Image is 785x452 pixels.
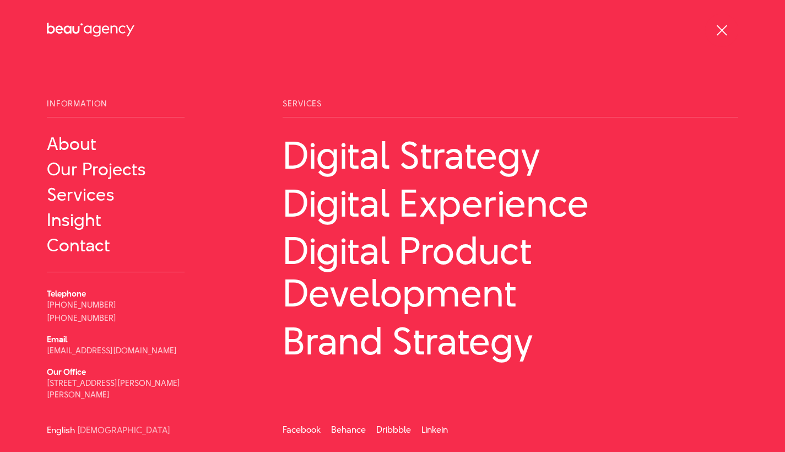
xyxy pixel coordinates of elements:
a: Dribbble [376,423,411,436]
a: [PHONE_NUMBER] [47,312,116,324]
a: Digital Product Development [283,229,738,314]
span: Services [283,99,738,117]
a: English [47,426,75,434]
a: Insight [47,210,185,230]
a: Services [47,185,185,205]
b: Email [47,333,67,345]
span: Information [47,99,185,117]
a: About [47,134,185,154]
b: Telephone [47,288,86,299]
a: Brand Strategy [283,320,738,362]
a: Digital Strategy [283,134,738,176]
a: Behance [331,423,366,436]
a: Facebook [283,423,321,436]
a: [PHONE_NUMBER] [47,299,116,310]
a: Our Projects [47,159,185,179]
a: [EMAIL_ADDRESS][DOMAIN_NAME] [47,345,177,356]
a: [DEMOGRAPHIC_DATA] [77,426,170,434]
a: Contact [47,235,185,255]
b: Our Office [47,366,86,378]
a: Digital Experience [283,182,738,224]
p: [STREET_ADDRESS][PERSON_NAME][PERSON_NAME] [47,377,185,400]
a: Linkein [421,423,448,436]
